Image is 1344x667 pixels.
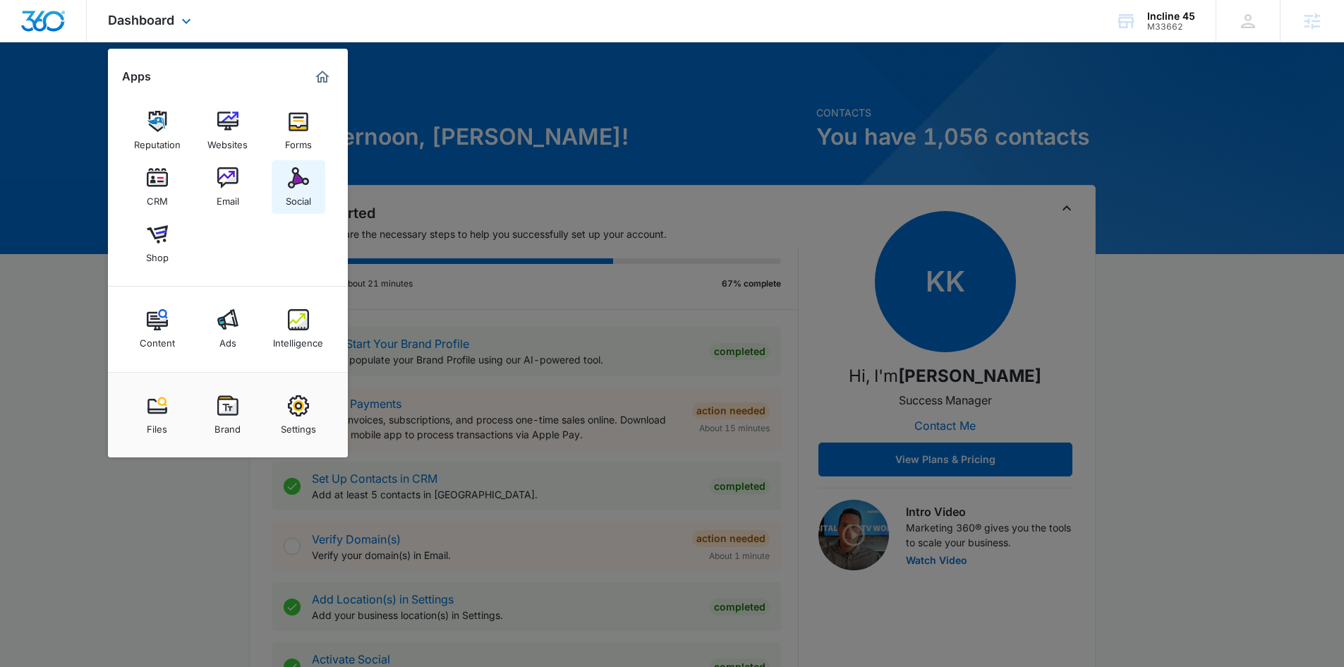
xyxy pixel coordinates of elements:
div: Files [147,416,167,435]
a: Marketing 360® Dashboard [311,66,334,88]
div: Reputation [134,132,181,150]
div: Brand [214,416,241,435]
a: Content [131,302,184,356]
a: Email [201,160,255,214]
a: Websites [201,104,255,157]
div: Intelligence [273,330,323,349]
h2: Apps [122,70,151,83]
a: CRM [131,160,184,214]
div: account name [1147,11,1195,22]
span: Dashboard [108,13,174,28]
a: Files [131,388,184,442]
div: Ads [219,330,236,349]
a: Forms [272,104,325,157]
div: Forms [285,132,312,150]
a: Reputation [131,104,184,157]
a: Shop [131,217,184,270]
a: Intelligence [272,302,325,356]
div: Settings [281,416,316,435]
div: Shop [146,245,169,263]
a: Social [272,160,325,214]
div: account id [1147,22,1195,32]
a: Brand [201,388,255,442]
a: Settings [272,388,325,442]
a: Ads [201,302,255,356]
div: Websites [207,132,248,150]
div: Content [140,330,175,349]
div: Social [286,188,311,207]
div: CRM [147,188,168,207]
div: Email [217,188,239,207]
